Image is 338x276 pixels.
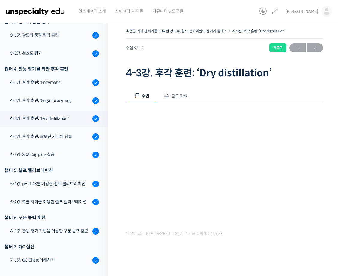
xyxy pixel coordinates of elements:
[19,200,22,204] span: 홈
[93,200,100,204] span: 설정
[77,191,115,206] a: 설정
[40,191,77,206] a: 대화
[2,191,40,206] a: 홈
[55,200,62,205] span: 대화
